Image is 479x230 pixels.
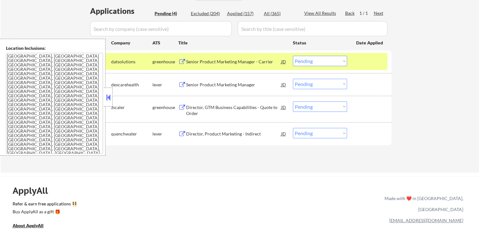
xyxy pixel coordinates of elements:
[152,40,178,46] div: ATS
[111,104,152,111] div: zscaler
[345,10,355,16] div: Back
[111,131,152,137] div: quenchwater
[359,10,374,16] div: 1 / 1
[382,193,463,215] div: Made with ❤️ in [GEOGRAPHIC_DATA], [GEOGRAPHIC_DATA]
[90,7,152,15] div: Applications
[152,82,178,88] div: lever
[186,131,281,137] div: Director, Product Marketing - Indirect
[90,21,232,36] input: Search by company (case sensitive)
[281,101,287,113] div: JD
[111,40,152,46] div: Company
[13,185,55,196] div: ApplyAll
[111,82,152,88] div: dexcarehealth
[281,79,287,90] div: JD
[293,37,347,48] div: Status
[238,21,387,36] input: Search by title (case sensitive)
[191,10,222,17] div: Excluded (204)
[227,10,259,17] div: Applied (157)
[281,56,287,67] div: JD
[356,40,384,46] div: Date Applied
[13,202,253,208] a: Refer & earn free applications 👯‍♀️
[264,10,295,17] div: All (365)
[152,131,178,137] div: lever
[152,104,178,111] div: greenhouse
[13,223,43,228] u: About ApplyAll
[155,10,186,17] div: Pending (4)
[178,40,287,46] div: Title
[6,45,103,51] div: Location Inclusions:
[111,59,152,65] div: datsolutions
[186,104,281,117] div: Director, GTM Business Capabilities - Quote to Order
[374,10,384,16] div: Next
[304,10,338,16] div: View All Results
[13,208,76,216] a: Buy ApplyAll as a gift 🎁
[13,210,76,214] div: Buy ApplyAll as a gift 🎁
[13,222,52,230] a: About ApplyAll
[186,59,281,65] div: Senior Product Marketing Manager - Carrier
[281,128,287,139] div: JD
[152,59,178,65] div: greenhouse
[186,82,281,88] div: Senior Product Marketing Manager
[389,218,463,223] a: [EMAIL_ADDRESS][DOMAIN_NAME]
